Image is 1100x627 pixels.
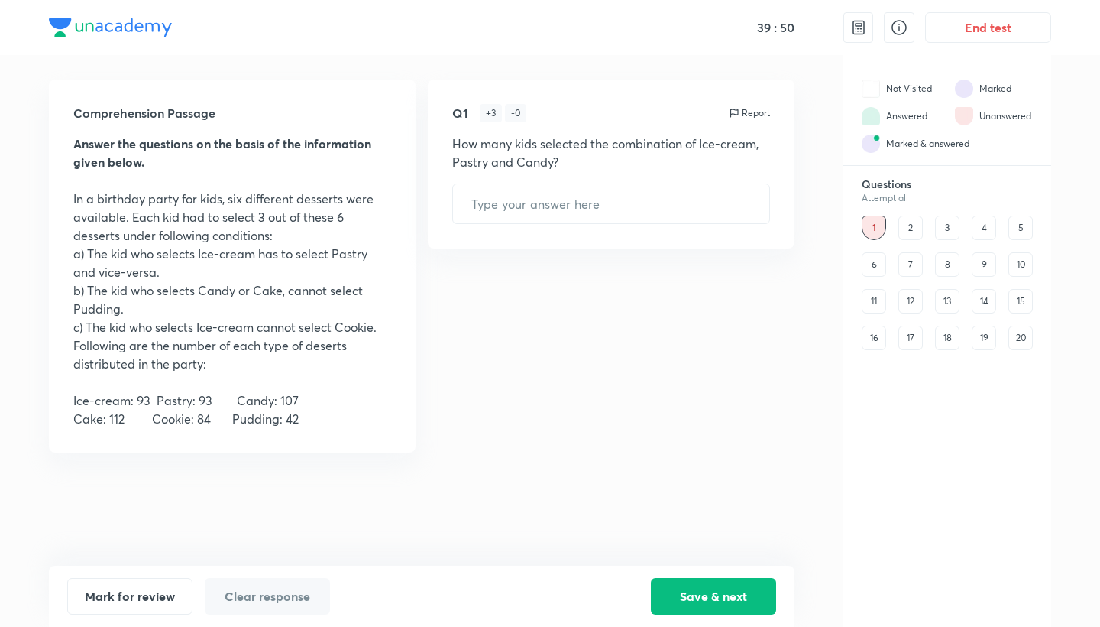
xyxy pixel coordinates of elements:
[505,104,526,122] div: - 0
[862,289,886,313] div: 11
[955,107,973,125] img: attempt state
[862,80,880,98] img: attempt state
[1008,216,1033,240] div: 5
[73,245,391,281] p: a) The kid who selects Ice-cream has to select Pastry and vice-versa.
[73,190,391,245] p: In a birthday party for kids, six different desserts were available. Each kid had to select 3 out...
[1008,252,1033,277] div: 10
[972,216,996,240] div: 4
[935,289,959,313] div: 13
[898,289,923,313] div: 12
[898,326,923,350] div: 17
[972,326,996,350] div: 19
[1008,326,1033,350] div: 20
[935,326,959,350] div: 18
[73,391,391,410] p: Ice-cream: 93 Pastry: 93 Candy: 107
[453,184,769,223] input: Type your answer here
[972,252,996,277] div: 9
[862,252,886,277] div: 6
[73,104,391,122] h5: Comprehension Passage
[73,336,391,373] p: Following are the number of each type of deserts distributed in the party:
[862,135,880,153] img: attempt state
[972,289,996,313] div: 14
[452,104,467,122] h5: Q1
[886,109,927,123] div: Answered
[205,578,330,615] button: Clear response
[728,107,740,119] img: report icon
[886,137,969,151] div: Marked & answered
[1008,289,1033,313] div: 15
[67,578,192,615] button: Mark for review
[898,252,923,277] div: 7
[742,106,770,120] p: Report
[898,216,923,240] div: 2
[862,326,886,350] div: 16
[862,177,1033,191] h6: Questions
[935,252,959,277] div: 8
[73,135,371,170] strong: Answer the questions on the basis of the information given below.
[979,109,1031,123] div: Unanswered
[849,18,868,37] img: calculator
[651,578,776,615] button: Save & next
[754,20,777,35] h5: 39 :
[862,107,880,125] img: attempt state
[979,82,1011,96] div: Marked
[452,135,770,171] p: How many kids selected the combination of Ice-cream, Pastry and Candy?
[73,281,391,318] p: b) The kid who selects Candy or Cake, cannot select Pudding.
[73,318,391,336] p: c) The kid who selects Ice-cream cannot select Cookie.
[862,193,1033,203] div: Attempt all
[480,104,502,122] div: + 3
[925,12,1051,43] button: End test
[955,80,973,98] img: attempt state
[935,216,959,240] div: 3
[73,410,391,428] p: Cake: 112 Cookie: 84 Pudding: 42
[862,216,886,240] div: 1
[777,20,794,35] h5: 50
[886,82,932,96] div: Not Visited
